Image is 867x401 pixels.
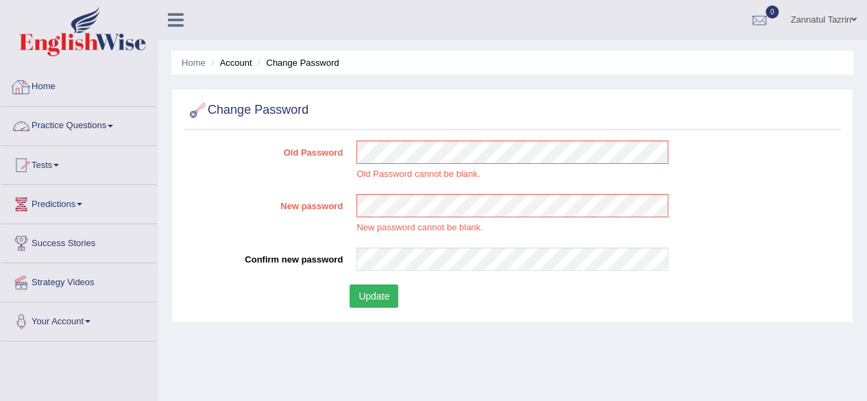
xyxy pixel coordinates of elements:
a: Home [182,58,206,68]
a: Practice Questions [1,107,157,141]
li: Account [208,56,252,69]
label: Confirm new password [187,247,350,266]
button: Update [350,284,398,308]
a: Home [1,68,157,102]
h2: Change Password [187,100,308,121]
label: New password [187,194,350,212]
a: Your Account [1,302,157,337]
span: 0 [766,5,779,19]
a: Predictions [1,185,157,219]
p: Old Password cannot be blank. [356,167,668,180]
label: Old Password [187,141,350,159]
p: New password cannot be blank. [356,221,668,234]
li: Change Password [254,56,339,69]
a: Strategy Videos [1,263,157,297]
a: Success Stories [1,224,157,258]
a: Tests [1,146,157,180]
